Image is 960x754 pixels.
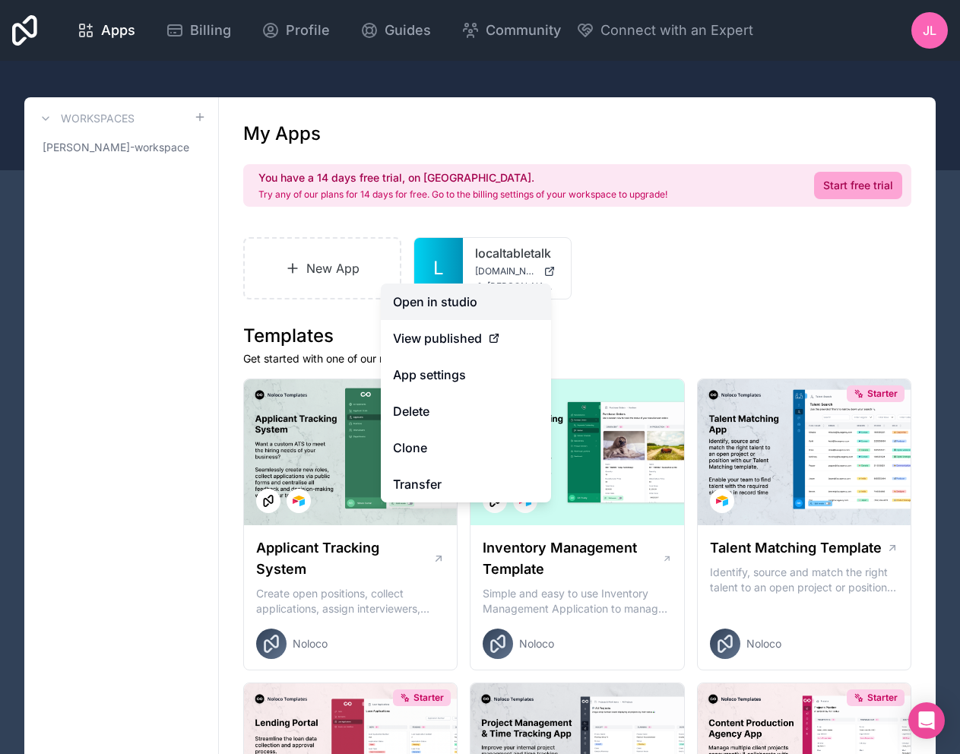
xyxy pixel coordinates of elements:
a: Community [449,14,573,47]
span: Guides [385,20,431,41]
a: App settings [381,356,551,393]
span: Starter [413,692,444,704]
a: L [414,238,463,299]
span: Community [486,20,561,41]
span: Starter [867,692,898,704]
a: Profile [249,14,342,47]
h1: Talent Matching Template [710,537,882,559]
a: Start free trial [814,172,902,199]
a: Billing [154,14,243,47]
img: Airtable Logo [716,495,728,507]
span: Noloco [746,636,781,651]
a: Open in studio [381,284,551,320]
h1: Templates [243,324,911,348]
a: Guides [348,14,443,47]
a: localtabletalk [475,244,559,262]
span: View published [393,329,482,347]
span: Noloco [293,636,328,651]
span: [PERSON_NAME]-workspace [43,140,189,155]
span: [DOMAIN_NAME] [475,265,537,277]
p: Simple and easy to use Inventory Management Application to manage your stock, orders and Manufact... [483,586,671,616]
h1: Inventory Management Template [483,537,661,580]
button: Connect with an Expert [576,20,753,41]
a: Clone [381,429,551,466]
span: Profile [286,20,330,41]
span: Noloco [519,636,554,651]
p: Try any of our plans for 14 days for free. Go to the billing settings of your workspace to upgrade! [258,188,667,201]
a: Workspaces [36,109,135,128]
span: Starter [867,388,898,400]
p: Get started with one of our ready-made templates [243,351,911,366]
span: Billing [190,20,231,41]
h1: My Apps [243,122,321,146]
div: Open Intercom Messenger [908,702,945,739]
a: View published [381,320,551,356]
span: JL [923,21,936,40]
span: Apps [101,20,135,41]
h2: You have a 14 days free trial, on [GEOGRAPHIC_DATA]. [258,170,667,185]
img: Airtable Logo [293,495,305,507]
h3: Workspaces [61,111,135,126]
a: Transfer [381,466,551,502]
a: New App [243,237,401,299]
span: Connect with an Expert [600,20,753,41]
button: Delete [381,393,551,429]
p: Create open positions, collect applications, assign interviewers, centralise candidate feedback a... [256,586,445,616]
a: Apps [65,14,147,47]
p: Identify, source and match the right talent to an open project or position with our Talent Matchi... [710,565,898,595]
a: [DOMAIN_NAME] [475,265,559,277]
span: L [433,256,444,280]
span: [PERSON_NAME][EMAIL_ADDRESS][DOMAIN_NAME] [487,280,559,293]
a: [PERSON_NAME]-workspace [36,134,206,161]
h1: Applicant Tracking System [256,537,432,580]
